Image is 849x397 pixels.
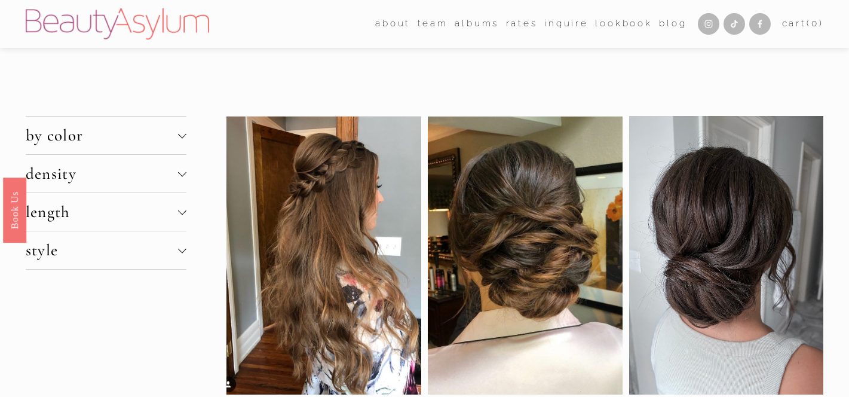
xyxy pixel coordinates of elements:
[26,8,209,39] img: Beauty Asylum | Bridal Hair &amp; Makeup Charlotte &amp; Atlanta
[3,178,26,243] a: Book Us
[26,126,179,145] span: by color
[375,15,410,33] a: folder dropdown
[724,13,745,35] a: TikTok
[659,15,686,33] a: Blog
[26,231,187,269] button: style
[544,15,589,33] a: Inquire
[455,15,499,33] a: albums
[595,15,652,33] a: Lookbook
[782,16,824,32] a: 0 items in cart
[26,202,179,222] span: length
[807,18,823,29] span: ( )
[26,117,187,154] button: by color
[749,13,771,35] a: Facebook
[26,240,179,260] span: style
[418,15,448,33] a: folder dropdown
[418,16,448,32] span: team
[26,155,187,193] button: density
[506,15,538,33] a: Rates
[811,18,819,29] span: 0
[698,13,719,35] a: Instagram
[375,16,410,32] span: about
[26,164,179,184] span: density
[26,193,187,231] button: length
